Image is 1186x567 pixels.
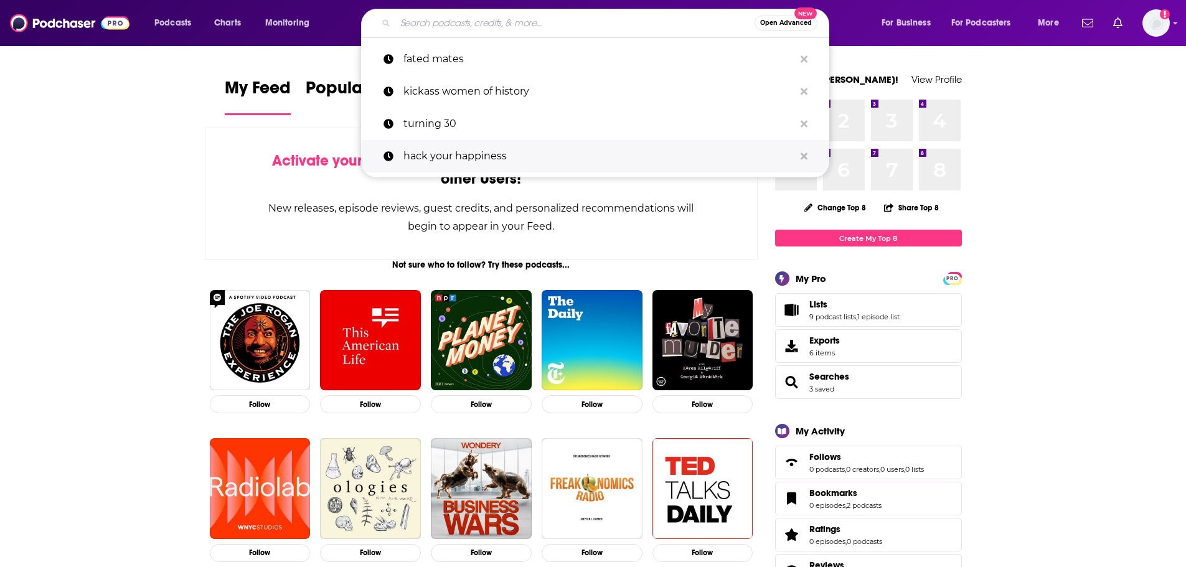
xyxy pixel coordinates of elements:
[797,200,874,215] button: Change Top 8
[403,43,794,75] p: fated mates
[760,20,812,26] span: Open Advanced
[1077,12,1098,34] a: Show notifications dropdown
[652,395,753,413] button: Follow
[809,523,840,535] span: Ratings
[320,290,421,391] img: This American Life
[809,299,900,310] a: Lists
[403,75,794,108] p: kickass women of history
[809,487,857,499] span: Bookmarks
[205,260,758,270] div: Not sure who to follow? Try these podcasts...
[779,454,804,471] a: Follows
[1142,9,1170,37] span: Logged in as gabrielle.gantz
[809,487,882,499] a: Bookmarks
[1029,13,1075,33] button: open menu
[809,451,924,462] a: Follows
[361,75,829,108] a: kickass women of history
[320,438,421,539] img: Ologies with Alie Ward
[210,438,311,539] img: Radiolab
[206,13,248,33] a: Charts
[904,465,905,474] span: ,
[809,335,840,346] span: Exports
[779,337,804,355] span: Exports
[1108,12,1127,34] a: Show notifications dropdown
[214,14,241,32] span: Charts
[847,501,882,510] a: 2 podcasts
[395,13,755,33] input: Search podcasts, credits, & more...
[943,13,1029,33] button: open menu
[809,465,845,474] a: 0 podcasts
[431,395,532,413] button: Follow
[796,273,826,284] div: My Pro
[775,518,962,551] span: Ratings
[1142,9,1170,37] button: Show profile menu
[779,526,804,543] a: Ratings
[652,438,753,539] img: TED Talks Daily
[879,465,880,474] span: ,
[945,274,960,283] span: PRO
[809,312,856,321] a: 9 podcast lists
[272,151,400,170] span: Activate your Feed
[809,501,845,510] a: 0 episodes
[882,14,931,32] span: For Business
[373,9,841,37] div: Search podcasts, credits, & more...
[775,329,962,363] a: Exports
[856,312,857,321] span: ,
[857,312,900,321] a: 1 episode list
[755,16,817,30] button: Open AdvancedNew
[146,13,207,33] button: open menu
[809,523,882,535] a: Ratings
[210,395,311,413] button: Follow
[1038,14,1059,32] span: More
[809,385,834,393] a: 3 saved
[794,7,817,19] span: New
[779,301,804,319] a: Lists
[880,465,904,474] a: 0 users
[361,140,829,172] a: hack your happiness
[1142,9,1170,37] img: User Profile
[847,537,882,546] a: 0 podcasts
[775,365,962,399] span: Searches
[845,501,847,510] span: ,
[779,373,804,391] a: Searches
[306,77,412,115] a: Popular Feed
[652,544,753,562] button: Follow
[809,451,841,462] span: Follows
[775,482,962,515] span: Bookmarks
[779,490,804,507] a: Bookmarks
[775,293,962,327] span: Lists
[883,195,939,220] button: Share Top 8
[951,14,1011,32] span: For Podcasters
[431,544,532,562] button: Follow
[542,290,642,391] img: The Daily
[320,395,421,413] button: Follow
[542,395,642,413] button: Follow
[542,544,642,562] button: Follow
[154,14,191,32] span: Podcasts
[905,465,924,474] a: 0 lists
[256,13,326,33] button: open menu
[210,544,311,562] button: Follow
[403,140,794,172] p: hack your happiness
[542,438,642,539] a: Freakonomics Radio
[873,13,946,33] button: open menu
[268,152,695,188] div: by following Podcasts, Creators, Lists, and other Users!
[431,438,532,539] a: Business Wars
[361,43,829,75] a: fated mates
[431,290,532,391] img: Planet Money
[225,77,291,106] span: My Feed
[652,290,753,391] img: My Favorite Murder with Karen Kilgariff and Georgia Hardstark
[845,465,846,474] span: ,
[10,11,129,35] img: Podchaser - Follow, Share and Rate Podcasts
[809,299,827,310] span: Lists
[809,371,849,382] span: Searches
[809,349,840,357] span: 6 items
